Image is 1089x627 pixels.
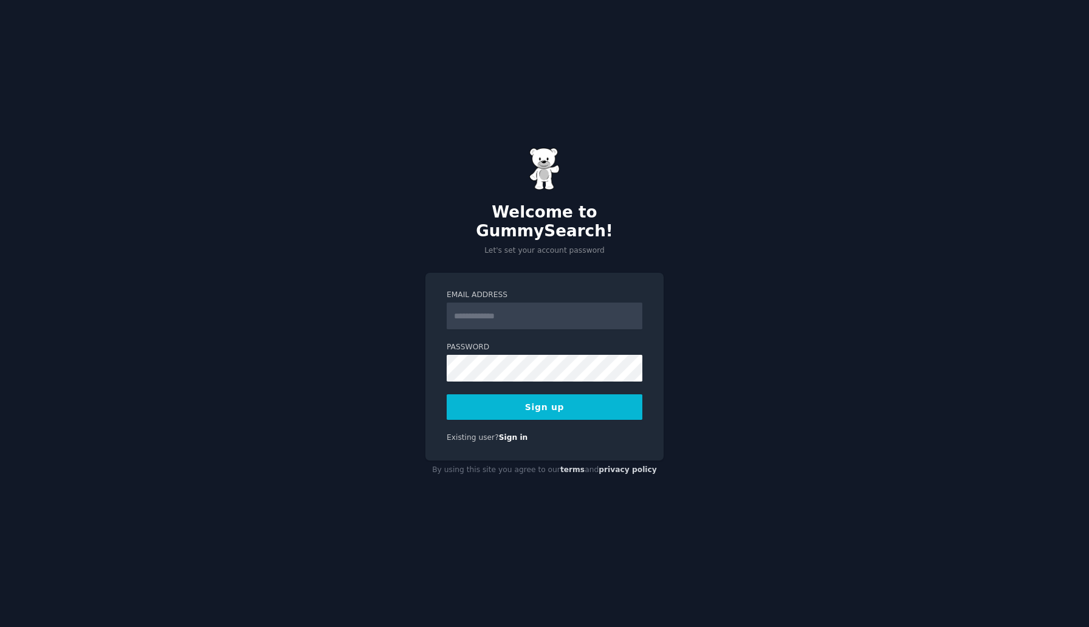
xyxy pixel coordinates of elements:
a: Sign in [499,433,528,442]
img: Gummy Bear [529,148,560,190]
label: Email Address [447,290,642,301]
a: privacy policy [599,465,657,474]
h2: Welcome to GummySearch! [425,203,664,241]
span: Existing user? [447,433,499,442]
button: Sign up [447,394,642,420]
div: By using this site you agree to our and [425,461,664,480]
label: Password [447,342,642,353]
a: terms [560,465,585,474]
p: Let's set your account password [425,245,664,256]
